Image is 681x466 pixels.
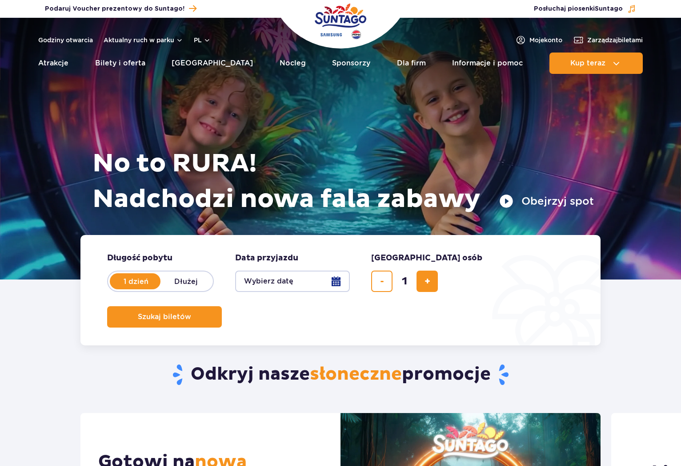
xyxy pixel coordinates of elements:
a: Mojekonto [515,35,562,45]
button: usuń bilet [371,271,393,292]
span: Data przyjazdu [235,253,298,263]
span: Szukaj biletów [138,313,191,321]
button: Posłuchaj piosenkiSuntago [534,4,636,13]
button: Obejrzyj spot [499,194,594,208]
span: Posłuchaj piosenki [534,4,623,13]
label: Dłużej [160,272,211,291]
label: 1 dzień [111,272,161,291]
button: dodaj bilet [417,271,438,292]
span: słoneczne [310,363,402,385]
a: Podaruj Voucher prezentowy do Suntago! [45,3,196,15]
a: Godziny otwarcia [38,36,93,45]
span: Podaruj Voucher prezentowy do Suntago! [45,4,184,13]
input: liczba biletów [394,271,415,292]
button: Wybierz datę [235,271,350,292]
a: Zarządzajbiletami [573,35,643,45]
a: Sponsorzy [332,53,370,74]
a: Nocleg [280,53,306,74]
a: Bilety i oferta [95,53,145,74]
span: Zarządzaj biletami [587,36,643,45]
a: [GEOGRAPHIC_DATA] [172,53,253,74]
form: Planowanie wizyty w Park of Poland [80,235,601,345]
span: Suntago [595,6,623,12]
span: Moje konto [529,36,562,45]
span: Kup teraz [570,59,605,67]
h1: No to RURA! Nadchodzi nowa fala zabawy [92,146,594,217]
button: pl [194,36,211,45]
button: Szukaj biletów [107,306,222,328]
span: [GEOGRAPHIC_DATA] osób [371,253,482,263]
a: Atrakcje [38,53,68,74]
span: Długość pobytu [107,253,172,263]
button: Kup teraz [549,53,643,74]
a: Informacje i pomoc [452,53,523,74]
h2: Odkryj nasze promocje [80,363,601,386]
button: Aktualny ruch w parku [104,36,183,44]
a: Dla firm [397,53,426,74]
